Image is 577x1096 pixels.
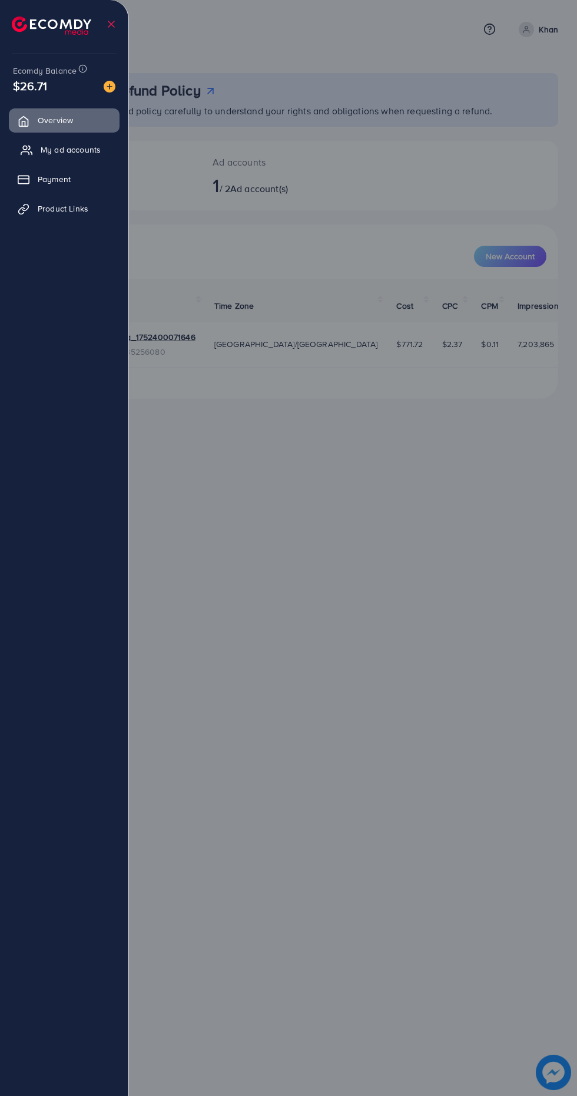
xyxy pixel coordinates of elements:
[38,203,88,214] span: Product Links
[38,173,71,185] span: Payment
[9,108,120,132] a: Overview
[9,167,120,191] a: Payment
[38,114,73,126] span: Overview
[41,144,101,156] span: My ad accounts
[9,197,120,220] a: Product Links
[13,77,47,94] span: $26.71
[12,16,91,35] img: logo
[9,138,120,161] a: My ad accounts
[13,65,77,77] span: Ecomdy Balance
[104,81,115,93] img: image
